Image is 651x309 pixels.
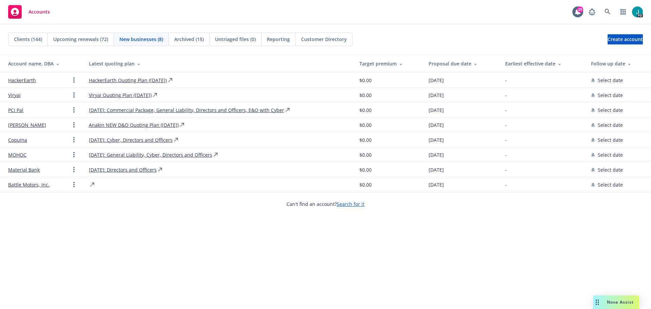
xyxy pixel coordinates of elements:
a: Search [601,5,614,19]
span: Accounts [28,9,50,15]
a: Anakin NEW D&O Quoting Plan ([DATE]) [89,121,179,129]
span: Select date [598,92,623,99]
a: Report a Bug [585,5,599,19]
a: Open options [70,166,78,174]
span: $0.00 [359,151,372,158]
span: $0.00 [359,107,372,114]
span: $0.00 [359,166,372,173]
span: [DATE] [429,151,444,158]
a: Viryai Quoting Plan ([DATE]) [89,92,152,99]
span: Select date [598,166,623,173]
a: [DATE]: Directors and Officers [89,166,157,173]
a: [DATE]: Commercial Package, General Liability, Directors and Officers, E&O with Cyber [89,107,284,114]
a: PCI Pal [8,107,23,114]
span: Select date [598,151,623,158]
span: New businesses (8) [119,36,163,43]
span: $0.00 [359,77,372,84]
button: Nova Assist [593,295,639,309]
span: [DATE] [429,136,444,143]
a: Battle Motors, Inc. [8,181,50,188]
span: [DATE] [429,166,444,173]
span: - [505,121,507,129]
a: Viryai [8,92,21,99]
span: - [505,107,507,114]
div: Account name, DBA [8,60,78,67]
span: [DATE] [429,181,444,188]
img: photo [632,6,643,17]
span: Archived (15) [174,36,204,43]
span: - [505,92,507,99]
a: Create account [608,34,643,44]
span: [DATE] [429,121,444,129]
span: - [505,77,507,84]
a: Material Bank [8,166,40,173]
span: Select date [598,107,623,114]
span: Upcoming renewals (72) [53,36,108,43]
div: Target premium [359,60,418,67]
span: Select date [598,77,623,84]
span: [DATE] [429,77,444,84]
a: Accounts [5,2,53,21]
span: $0.00 [359,121,372,129]
a: Open options [70,106,78,114]
span: - [505,166,507,173]
a: Open options [70,136,78,144]
span: Reporting [267,36,290,43]
span: [DATE] [429,107,444,114]
span: - [505,136,507,143]
div: Latest quoting plan [89,60,349,67]
span: $0.00 [359,181,372,188]
a: Coquina [8,136,27,143]
a: Open options [70,180,78,189]
span: Customer Directory [301,36,347,43]
span: Select date [598,121,623,129]
span: Nova Assist [607,299,634,305]
span: Select date [598,136,623,143]
div: Proposal due date [429,60,494,67]
a: [DATE]: Cyber, Directors and Officers [89,136,173,143]
span: [DATE] [429,92,444,99]
span: $0.00 [359,136,372,143]
span: - [505,151,507,158]
a: Open options [70,91,78,99]
a: MOHOC [8,151,26,158]
a: HackerEarth [8,77,36,84]
a: [DATE]: General Liability, Cyber, Directors and Officers [89,151,212,158]
a: Open options [70,121,78,129]
div: Earliest effective date [505,60,580,67]
span: Clients (144) [14,36,42,43]
span: Can't find an account? [287,200,364,208]
div: 29 [577,6,583,13]
a: Open options [70,151,78,159]
a: [PERSON_NAME] [8,121,46,129]
a: HackerEarth Quoting Plan ([DATE]) [89,77,167,84]
a: Search for it [337,201,364,207]
span: $0.00 [359,92,372,99]
a: Open options [70,76,78,84]
a: Switch app [616,5,630,19]
span: Select date [598,181,623,188]
div: Drag to move [593,295,601,309]
span: Untriaged files (0) [215,36,256,43]
span: Create account [608,33,643,46]
div: Follow up date [591,60,646,67]
span: - [505,181,507,188]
